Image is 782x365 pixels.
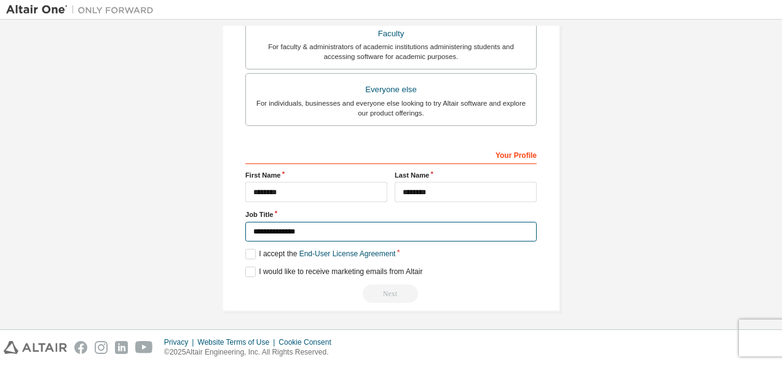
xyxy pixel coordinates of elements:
[245,144,537,164] div: Your Profile
[253,25,529,42] div: Faculty
[395,170,537,180] label: Last Name
[74,341,87,354] img: facebook.svg
[299,249,396,258] a: End-User License Agreement
[245,285,537,303] div: Read and acccept EULA to continue
[164,347,339,358] p: © 2025 Altair Engineering, Inc. All Rights Reserved.
[253,81,529,98] div: Everyone else
[253,98,529,118] div: For individuals, businesses and everyone else looking to try Altair software and explore our prod...
[245,249,395,259] label: I accept the
[245,267,422,277] label: I would like to receive marketing emails from Altair
[245,210,537,219] label: Job Title
[197,337,278,347] div: Website Terms of Use
[164,337,197,347] div: Privacy
[253,42,529,61] div: For faculty & administrators of academic institutions administering students and accessing softwa...
[4,341,67,354] img: altair_logo.svg
[278,337,338,347] div: Cookie Consent
[245,170,387,180] label: First Name
[6,4,160,16] img: Altair One
[115,341,128,354] img: linkedin.svg
[95,341,108,354] img: instagram.svg
[135,341,153,354] img: youtube.svg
